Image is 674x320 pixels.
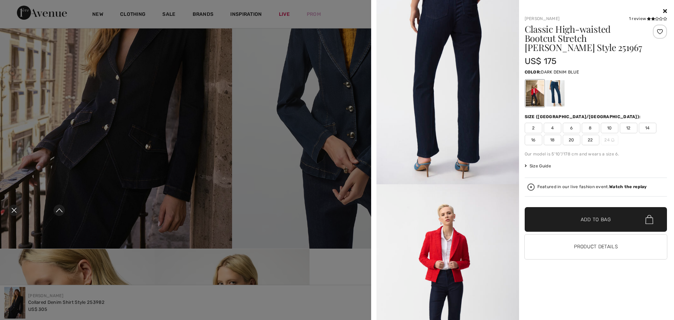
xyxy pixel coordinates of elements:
[563,135,580,145] span: 20
[525,114,642,120] div: Size ([GEOGRAPHIC_DATA]/[GEOGRAPHIC_DATA]):
[525,56,557,66] span: US$ 175
[525,123,542,133] span: 2
[582,135,599,145] span: 22
[525,16,560,21] a: [PERSON_NAME]
[645,215,653,224] img: Bag.svg
[525,163,551,169] span: Size Guide
[544,135,561,145] span: 18
[581,216,611,223] span: Add to Bag
[620,123,637,133] span: 12
[6,202,23,219] div: Close live curation
[601,135,618,145] span: 24
[629,15,667,22] div: 1 review
[544,123,561,133] span: 4
[546,80,564,107] div: Denim Medium Blue
[525,151,667,157] div: Our model is 5'10"/178 cm and wears a size 6.
[582,123,599,133] span: 8
[541,70,579,75] span: DARK DENIM BLUE
[525,207,667,232] button: Add to Bag
[639,123,656,133] span: 14
[525,70,541,75] span: Color:
[525,80,544,107] div: DARK DENIM BLUE
[6,202,69,314] iframe: Live video shopping
[525,135,542,145] span: 16
[525,25,643,52] h1: Classic High-waisted Bootcut Stretch [PERSON_NAME] Style 251967
[611,138,614,142] img: ring-m.svg
[15,5,30,11] span: Chat
[601,123,618,133] span: 10
[528,184,535,191] img: Watch the replay
[51,202,68,219] div: Expand to full player view
[537,185,647,189] div: Featured in our live fashion event.
[525,235,667,259] button: Product Details
[609,184,647,189] strong: Watch the replay
[563,123,580,133] span: 6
